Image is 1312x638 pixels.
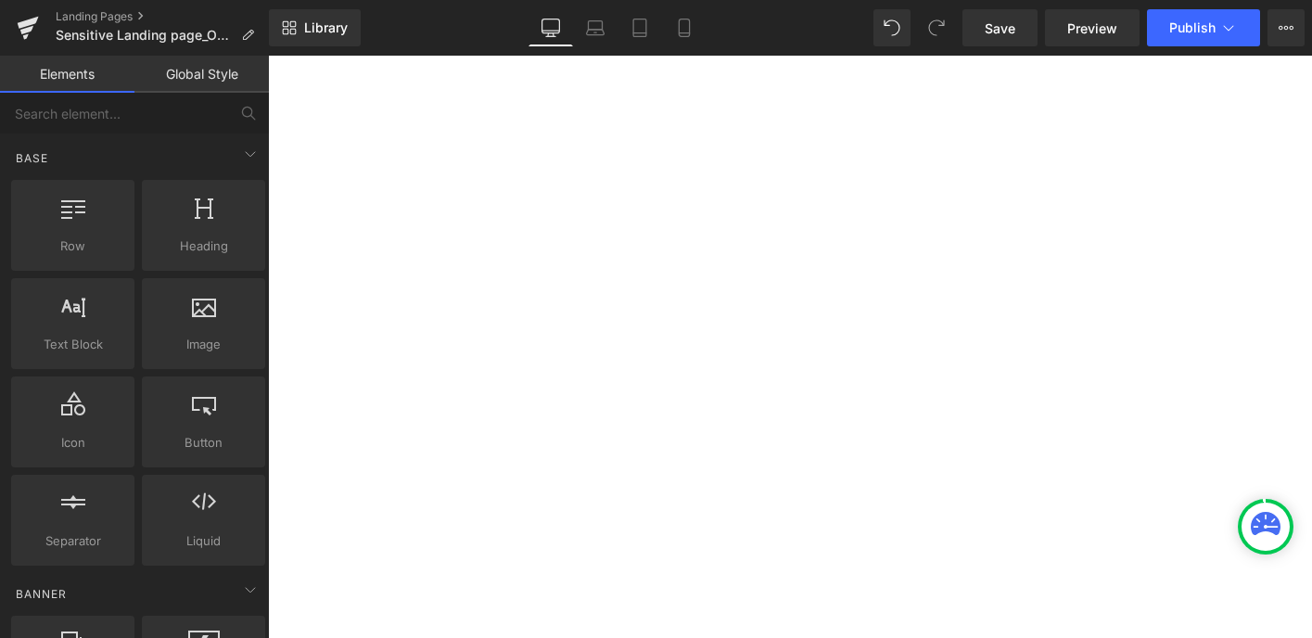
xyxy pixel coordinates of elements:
[17,531,129,551] span: Separator
[17,236,129,256] span: Row
[873,9,911,46] button: Undo
[134,56,269,93] a: Global Style
[269,9,361,46] a: New Library
[14,149,50,167] span: Base
[1267,9,1305,46] button: More
[1067,19,1117,38] span: Preview
[1169,20,1216,35] span: Publish
[985,19,1015,38] span: Save
[573,9,618,46] a: Laptop
[56,28,234,43] span: Sensitive Landing page_Oct25
[17,433,129,453] span: Icon
[147,531,260,551] span: Liquid
[147,236,260,256] span: Heading
[1045,9,1140,46] a: Preview
[14,585,69,603] span: Banner
[147,335,260,354] span: Image
[17,335,129,354] span: Text Block
[1147,9,1260,46] button: Publish
[529,9,573,46] a: Desktop
[304,19,348,36] span: Library
[618,9,662,46] a: Tablet
[918,9,955,46] button: Redo
[662,9,707,46] a: Mobile
[147,433,260,453] span: Button
[56,9,269,24] a: Landing Pages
